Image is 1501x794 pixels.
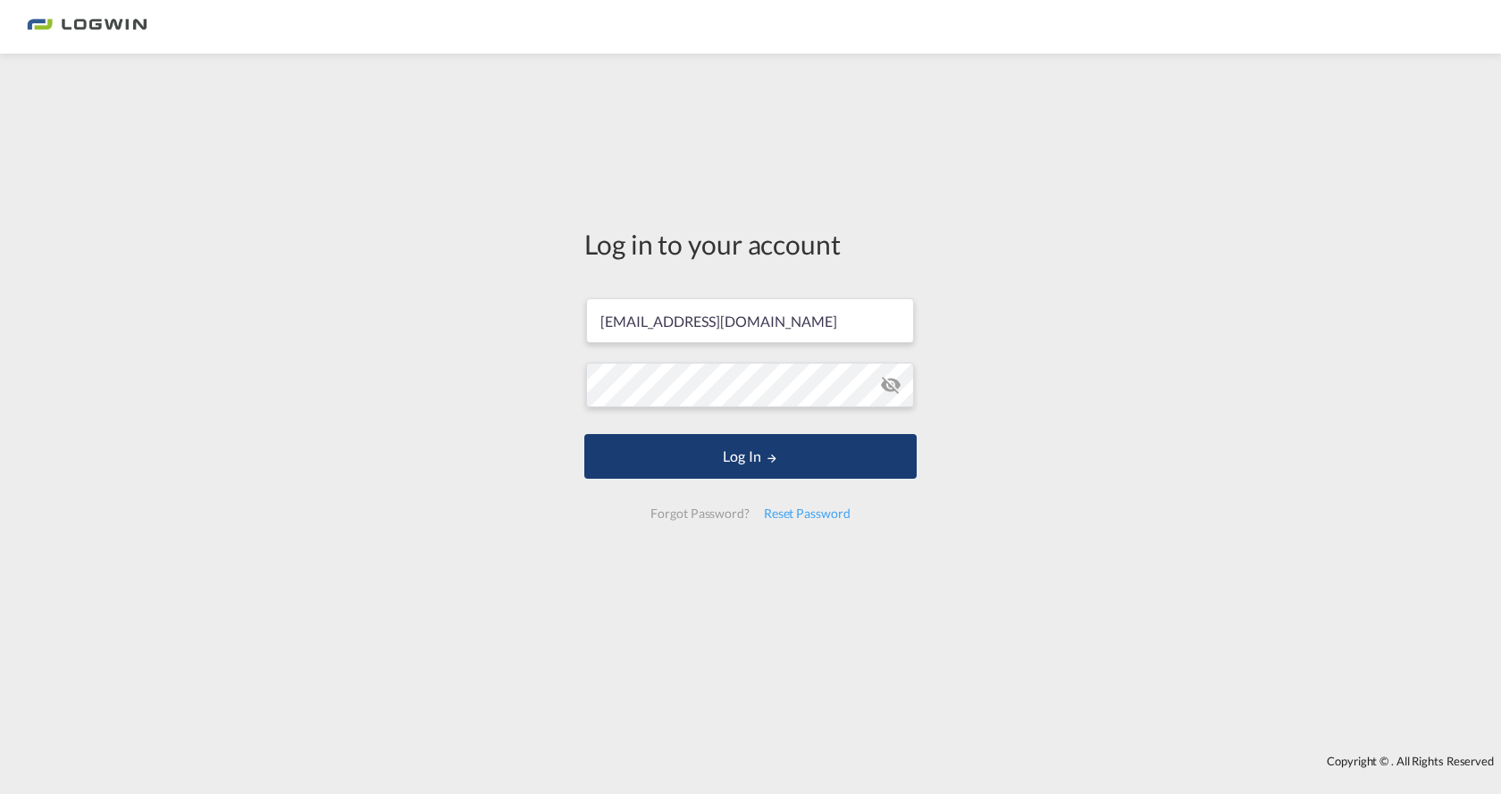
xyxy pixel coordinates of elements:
[880,374,901,396] md-icon: icon-eye-off
[586,298,914,343] input: Enter email/phone number
[757,497,858,530] div: Reset Password
[27,7,147,47] img: bc73a0e0d8c111efacd525e4c8ad7d32.png
[643,497,756,530] div: Forgot Password?
[584,225,917,263] div: Log in to your account
[584,434,917,479] button: LOGIN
